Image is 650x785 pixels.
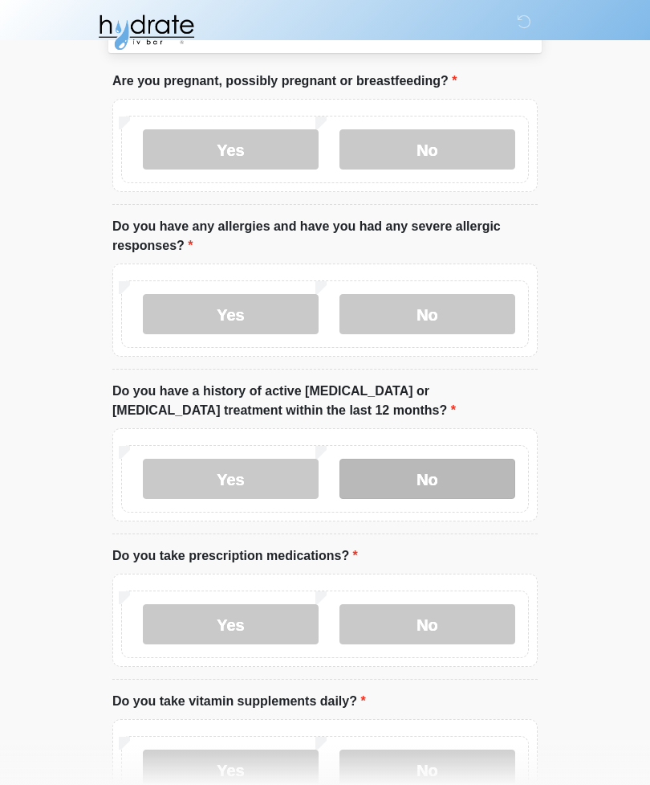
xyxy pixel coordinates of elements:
[112,692,366,711] label: Do you take vitamin supplements daily?
[339,459,515,499] label: No
[112,217,538,256] label: Do you have any allergies and have you had any severe allergic responses?
[112,382,538,420] label: Do you have a history of active [MEDICAL_DATA] or [MEDICAL_DATA] treatment within the last 12 mon...
[143,129,319,170] label: Yes
[339,604,515,644] label: No
[112,72,457,91] label: Are you pregnant, possibly pregnant or breastfeeding?
[143,294,319,334] label: Yes
[96,12,196,52] img: Hydrate IV Bar - Fort Collins Logo
[143,604,319,644] label: Yes
[143,459,319,499] label: Yes
[339,129,515,170] label: No
[112,546,358,566] label: Do you take prescription medications?
[339,294,515,334] label: No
